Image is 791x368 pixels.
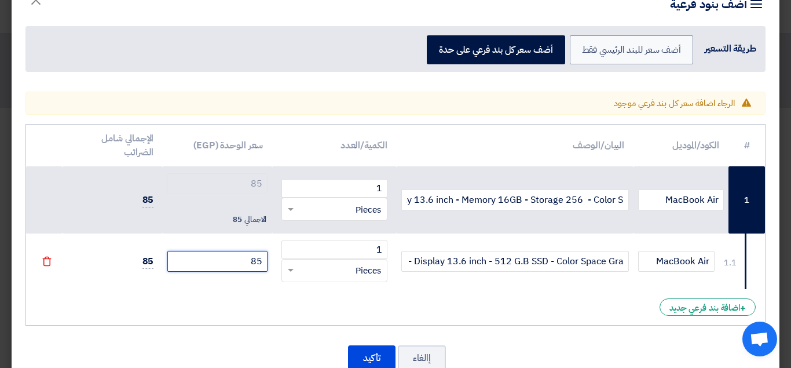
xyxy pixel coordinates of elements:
th: # [728,125,765,166]
th: الكود/الموديل [633,125,728,166]
th: الكمية/العدد [272,125,396,166]
span: 85 [233,214,242,225]
div: طريقة التسعير [705,42,756,56]
input: Price in EGP [281,179,387,198]
label: أضف سعر للبند الرئيسي فقط [570,35,694,64]
div: اضافة بند فرعي جديد [660,298,756,316]
td: 1 [728,166,765,234]
input: أضف وصف البند [401,251,629,272]
div: 1.1 [724,257,737,269]
span: الاجمالي [244,214,266,225]
span: 85 [142,254,154,269]
input: Price in EGP [281,241,387,259]
span: الرجاء اضافة سعر كل بند فرعي موجود [614,97,735,110]
span: Pieces [356,264,381,278]
span: + [740,301,746,315]
input: أضف وصف البند [401,190,629,210]
span: Pieces [356,203,381,217]
th: الإجمالي شامل الضرائب [63,125,163,166]
th: سعر الوحدة (EGP) [163,125,272,166]
th: البيان/الوصف [397,125,634,166]
a: Open chat [742,322,777,356]
span: 85 [142,193,154,207]
label: أضف سعر كل بند فرعي على حدة [427,35,565,64]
